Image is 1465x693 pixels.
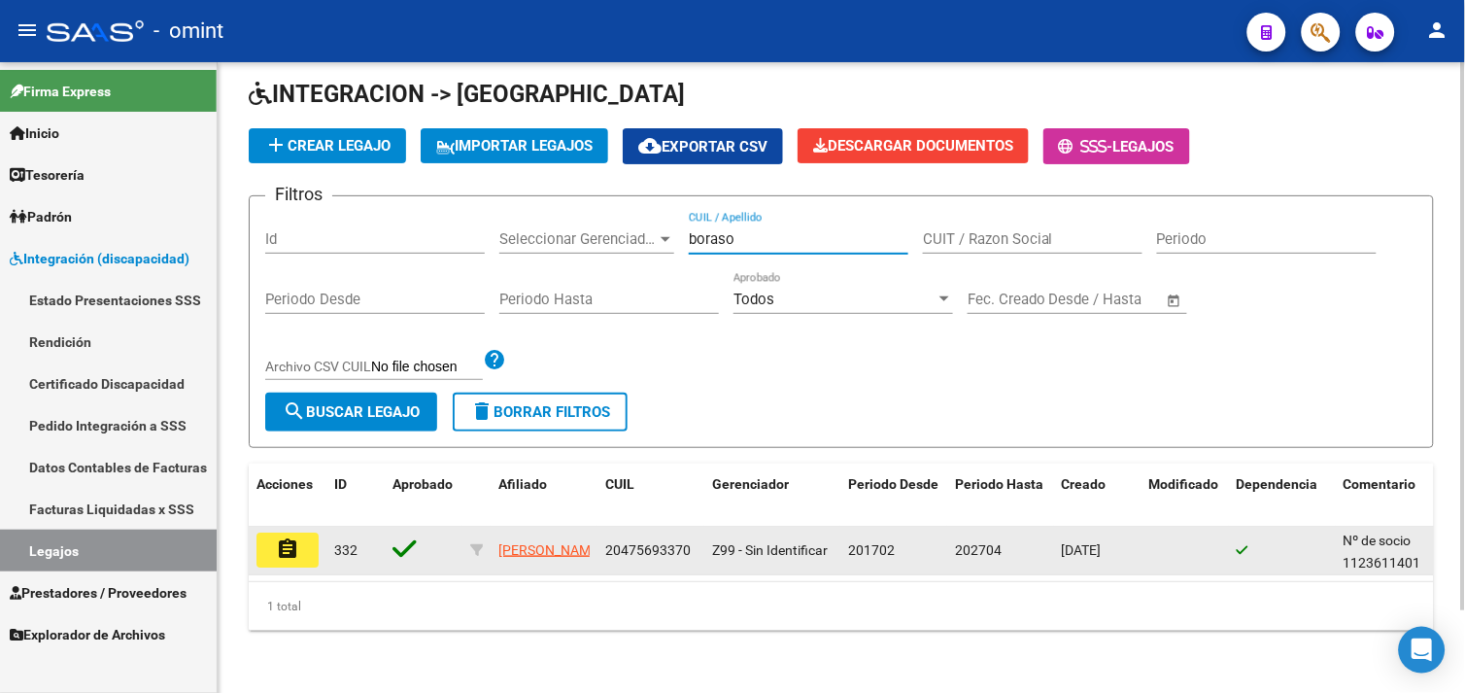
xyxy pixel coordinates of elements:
[264,133,288,156] mat-icon: add
[1229,464,1336,528] datatable-header-cell: Dependencia
[265,181,332,208] h3: Filtros
[733,291,774,308] span: Todos
[453,393,628,432] button: Borrar Filtros
[436,137,593,155] span: IMPORTAR LEGAJOS
[638,138,767,156] span: Exportar CSV
[955,476,1043,492] span: Periodo Hasta
[498,542,602,558] span: [PERSON_NAME]
[249,15,1434,631] div: / / / / / /
[470,403,610,421] span: Borrar Filtros
[249,582,1434,631] div: 1 total
[1062,542,1102,558] span: [DATE]
[623,128,783,164] button: Exportar CSV
[283,403,420,421] span: Buscar Legajo
[1344,533,1421,571] span: Nº de socio 1123611401
[491,464,597,528] datatable-header-cell: Afiliado
[1336,464,1452,528] datatable-header-cell: Comentario
[256,476,313,492] span: Acciones
[605,542,691,558] span: 20475693370
[265,359,371,374] span: Archivo CSV CUIL
[153,10,223,52] span: - omint
[955,542,1002,558] span: 202704
[265,393,437,432] button: Buscar Legajo
[712,476,789,492] span: Gerenciador
[334,542,358,558] span: 332
[10,582,187,604] span: Prestadores / Proveedores
[840,464,947,528] datatable-header-cell: Periodo Desde
[1426,18,1449,42] mat-icon: person
[605,476,634,492] span: CUIL
[283,399,306,423] mat-icon: search
[10,248,189,269] span: Integración (discapacidad)
[16,18,39,42] mat-icon: menu
[813,137,1013,155] span: Descargar Documentos
[704,464,840,528] datatable-header-cell: Gerenciador
[1064,291,1158,308] input: Fecha fin
[1062,476,1107,492] span: Creado
[249,81,685,108] span: INTEGRACION -> [GEOGRAPHIC_DATA]
[968,291,1046,308] input: Fecha inicio
[10,206,72,227] span: Padrón
[1054,464,1141,528] datatable-header-cell: Creado
[798,128,1029,163] button: Descargar Documentos
[334,476,347,492] span: ID
[10,81,111,102] span: Firma Express
[392,476,453,492] span: Aprobado
[1237,476,1318,492] span: Dependencia
[249,128,406,163] button: Crear Legajo
[1164,290,1186,312] button: Open calendar
[483,348,506,371] mat-icon: help
[499,230,657,248] span: Seleccionar Gerenciador
[326,464,385,528] datatable-header-cell: ID
[1149,476,1219,492] span: Modificado
[638,134,662,157] mat-icon: cloud_download
[1059,138,1113,156] span: -
[1141,464,1229,528] datatable-header-cell: Modificado
[371,359,483,376] input: Archivo CSV CUIL
[1344,476,1416,492] span: Comentario
[249,464,326,528] datatable-header-cell: Acciones
[947,464,1054,528] datatable-header-cell: Periodo Hasta
[421,128,608,163] button: IMPORTAR LEGAJOS
[10,624,165,645] span: Explorador de Archivos
[10,164,85,186] span: Tesorería
[597,464,704,528] datatable-header-cell: CUIL
[1113,138,1175,156] span: Legajos
[264,137,391,155] span: Crear Legajo
[498,476,547,492] span: Afiliado
[276,537,299,561] mat-icon: assignment
[848,476,938,492] span: Periodo Desde
[848,542,895,558] span: 201702
[470,399,494,423] mat-icon: delete
[10,122,59,144] span: Inicio
[385,464,462,528] datatable-header-cell: Aprobado
[712,542,828,558] span: Z99 - Sin Identificar
[1399,627,1446,674] div: Open Intercom Messenger
[1043,128,1190,164] button: -Legajos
